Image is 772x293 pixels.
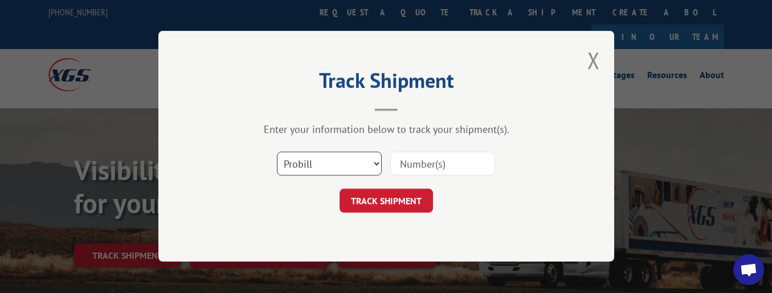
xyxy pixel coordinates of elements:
input: Number(s) [390,152,495,176]
div: Open chat [733,254,764,285]
div: Enter your information below to track your shipment(s). [215,123,557,136]
button: TRACK SHIPMENT [340,189,433,213]
button: Close modal [587,45,600,75]
h2: Track Shipment [215,72,557,94]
